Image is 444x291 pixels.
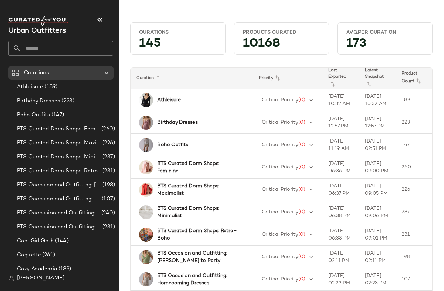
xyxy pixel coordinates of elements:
span: Cool Girl Goth [17,237,54,245]
div: 173 [341,39,430,51]
img: 103681524_000_b [139,228,153,242]
img: 102187119_060_b [139,183,153,197]
span: BTS Curated Dorm Shops: Minimalist [17,153,101,161]
span: (189) [57,265,71,273]
th: Latest Snapshot [359,68,396,89]
div: 145 [134,39,223,51]
td: [DATE] 09:00 PM [359,156,396,179]
span: [PERSON_NAME] [17,274,65,283]
td: [DATE] 09:05 PM [359,179,396,201]
th: Priority [253,68,323,89]
span: (260) [100,125,115,133]
th: Curation [131,68,253,89]
span: (0) [298,254,305,259]
span: Critical Priority [262,254,298,259]
td: [DATE] 02:11 PM [323,246,360,268]
div: 10168 [237,39,326,51]
span: Current Company Name [8,27,66,35]
span: Critical Priority [262,232,298,237]
span: (0) [298,120,305,125]
td: [DATE] 09:01 PM [359,223,396,246]
td: [DATE] 12:57 PM [359,111,396,134]
td: 231 [396,223,433,246]
td: 237 [396,201,433,223]
span: Critical Priority [262,165,298,170]
span: (0) [298,165,305,170]
span: (198) [101,181,115,189]
span: Athleisure [17,83,43,91]
b: BTS Curated Dorm Shops: Feminine [157,160,241,175]
td: 147 [396,134,433,156]
img: 102853165_038_b [139,250,153,264]
b: BTS Curated Dorm Shops: Retro+ Boho [157,227,241,242]
span: (226) [101,139,115,147]
td: 107 [396,268,433,291]
b: BTS Curated Dorm Shops: Minimalist [157,205,241,220]
td: [DATE] 02:23 PM [323,268,360,291]
span: Critical Priority [262,120,298,125]
span: (223) [60,97,74,105]
td: [DATE] 02:23 PM [359,268,396,291]
span: BTS Occassion and Outfitting: Campus Lounge [17,209,100,217]
span: Critical Priority [262,187,298,192]
span: Birthday Dresses [17,97,60,105]
td: 198 [396,246,433,268]
div: Avg.per Curation [346,29,424,36]
span: (0) [298,97,305,103]
td: 189 [396,89,433,111]
img: 103171302_023_b [139,272,153,286]
span: Critical Priority [262,142,298,147]
span: (231) [101,223,115,231]
td: [DATE] 09:06 PM [359,201,396,223]
img: 102187119_066_b [139,160,153,174]
span: Cozy Academia [17,265,57,273]
b: Boho Outfits [157,141,188,148]
div: Curations [139,29,217,36]
span: (0) [298,187,305,192]
span: (261) [41,251,55,259]
td: [DATE] 06:38 PM [323,223,360,246]
span: Critical Priority [262,97,298,103]
span: BTS Curated Dorm Shops: Feminine [17,125,100,133]
b: Birthday Dresses [157,119,198,126]
td: [DATE] 06:37 PM [323,179,360,201]
b: BTS Curated Dorm Shops: Maximalist [157,182,241,197]
td: [DATE] 12:57 PM [323,111,360,134]
span: (147) [50,111,64,119]
img: 101005627_001_b [139,93,153,107]
td: [DATE] 06:36 PM [323,156,360,179]
span: (144) [54,237,69,245]
span: (240) [100,209,115,217]
span: BTS Occasion and Outfitting: [PERSON_NAME] to Party [17,181,101,189]
span: BTS Curated Dorm Shops: Maximalist [17,139,101,147]
span: Coquette [17,251,41,259]
b: BTS Occasion and Outfitting: Homecoming Dresses [157,272,241,287]
span: BTS Occasion and Outfitting: Homecoming Dresses [17,195,100,203]
span: (0) [298,209,305,215]
img: cfy_white_logo.C9jOOHJF.svg [8,16,68,26]
span: BTS Curated Dorm Shops: Retro+ Boho [17,167,101,175]
img: 68846146_011_b [139,205,153,219]
td: [DATE] 10:32 AM [323,89,360,111]
span: (0) [298,277,305,282]
span: (0) [298,142,305,147]
span: Boho Outfits [17,111,50,119]
td: [DATE] 02:11 PM [359,246,396,268]
td: [DATE] 11:19 AM [323,134,360,156]
td: 223 [396,111,433,134]
span: (107) [100,195,115,203]
span: (0) [298,232,305,237]
td: 226 [396,179,433,201]
img: 103171302_054_b [139,116,153,130]
td: 260 [396,156,433,179]
span: Critical Priority [262,277,298,282]
span: (237) [101,153,115,161]
td: [DATE] 02:51 PM [359,134,396,156]
th: Product Count [396,68,433,89]
span: Critical Priority [262,209,298,215]
span: BTS Occassion and Outfitting: First Day Fits [17,223,101,231]
td: [DATE] 06:38 PM [323,201,360,223]
td: [DATE] 10:32 AM [359,89,396,111]
span: (231) [101,167,115,175]
div: Products Curated [243,29,321,36]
